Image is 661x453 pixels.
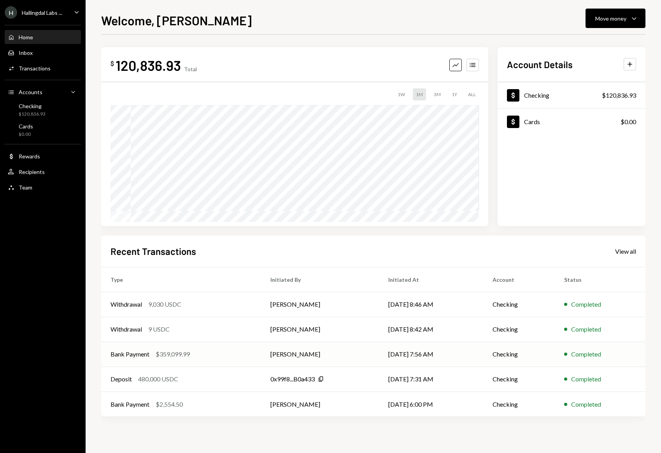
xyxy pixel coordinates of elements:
div: Completed [571,325,601,334]
div: $ [110,60,114,67]
td: Checking [483,367,555,392]
div: $0.00 [19,131,33,138]
div: Completed [571,300,601,309]
h2: Account Details [507,58,573,71]
td: [DATE] 6:00 PM [379,392,483,416]
div: 9 USDC [148,325,170,334]
div: 9,030 USDC [148,300,181,309]
th: Type [101,267,261,292]
td: [PERSON_NAME] [261,392,379,416]
div: 120,836.93 [116,56,181,74]
td: Checking [483,392,555,416]
div: 1Y [449,88,460,100]
div: $359,099.99 [156,349,190,359]
div: Completed [571,349,601,359]
div: Transactions [19,65,51,72]
a: Transactions [5,61,81,75]
td: [PERSON_NAME] [261,292,379,317]
a: Checking$120,836.93 [5,100,81,119]
div: Inbox [19,49,33,56]
a: View all [615,247,636,255]
td: Checking [483,292,555,317]
td: [DATE] 8:46 AM [379,292,483,317]
div: Cards [19,123,33,130]
a: Accounts [5,85,81,99]
a: Cards$0.00 [5,121,81,139]
div: $120,836.93 [602,91,636,100]
th: Account [483,267,555,292]
div: Rewards [19,153,40,160]
div: Total [184,66,197,72]
div: Hallingdal Labs ... [22,9,62,16]
a: Cards$0.00 [498,109,645,135]
a: Recipients [5,165,81,179]
div: 1W [394,88,408,100]
div: Home [19,34,33,40]
div: 480,000 USDC [138,374,178,384]
th: Initiated At [379,267,483,292]
div: Team [19,184,32,191]
div: Bank Payment [110,349,149,359]
td: [DATE] 7:56 AM [379,342,483,367]
div: Withdrawal [110,300,142,309]
th: Initiated By [261,267,379,292]
td: [DATE] 8:42 AM [379,317,483,342]
div: Bank Payment [110,400,149,409]
a: Checking$120,836.93 [498,82,645,108]
div: $0.00 [621,117,636,126]
a: Team [5,180,81,194]
td: [PERSON_NAME] [261,317,379,342]
div: 0x99f8...B0a433 [270,374,315,384]
td: [PERSON_NAME] [261,342,379,367]
a: Rewards [5,149,81,163]
div: Accounts [19,89,42,95]
div: Checking [19,103,46,109]
div: Cards [524,118,540,125]
div: Deposit [110,374,132,384]
a: Home [5,30,81,44]
div: $2,554.50 [156,400,183,409]
div: Withdrawal [110,325,142,334]
a: Inbox [5,46,81,60]
button: Move money [586,9,645,28]
th: Status [555,267,645,292]
div: Completed [571,400,601,409]
div: ALL [465,88,479,100]
h2: Recent Transactions [110,245,196,258]
td: Checking [483,317,555,342]
td: [DATE] 7:31 AM [379,367,483,392]
div: Checking [524,91,549,99]
td: Checking [483,342,555,367]
div: H [5,6,17,19]
div: $120,836.93 [19,111,46,118]
div: Completed [571,374,601,384]
div: 3M [431,88,444,100]
h1: Welcome, [PERSON_NAME] [101,12,252,28]
div: Recipients [19,169,45,175]
div: 1M [413,88,426,100]
div: Move money [595,14,626,23]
